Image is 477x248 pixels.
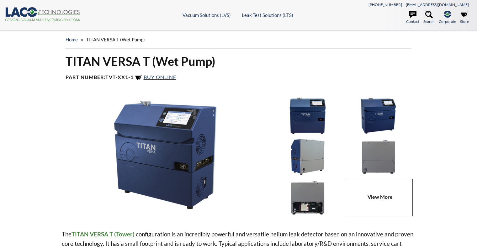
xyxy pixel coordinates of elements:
img: TITAN VERSA T, angled view [62,97,269,213]
div: » [66,31,412,49]
a: Contact [406,11,419,24]
b: TVT-XX1-1 [105,74,134,80]
span: Corporate [439,18,456,24]
a: [PHONE_NUMBER] [368,2,402,7]
a: Buy Online [135,74,176,80]
img: VERSA T, rear view close up [345,138,412,176]
img: TITAN VERSA T, front view [274,97,342,135]
a: Leak Test Solutions (LTS) [242,12,293,18]
img: TITAN VERSA T, cutaway rear view [274,179,342,217]
h1: TITAN VERSA T (Wet Pump) [66,54,412,69]
img: TITAN VERSA T, rear view [274,138,342,176]
img: TITAN VERSA T, left side angled view [345,97,412,135]
span: Buy Online [144,74,176,80]
a: home [66,37,78,42]
a: [EMAIL_ADDRESS][DOMAIN_NAME] [406,2,469,7]
strong: TITAN VERSA T (Tower) [72,230,135,238]
a: Vacuum Solutions (LVS) [183,12,231,18]
a: Store [460,11,469,24]
a: Search [423,11,435,24]
h4: Part Number: [66,74,412,82]
span: TITAN VERSA T (Wet Pump) [86,37,145,42]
